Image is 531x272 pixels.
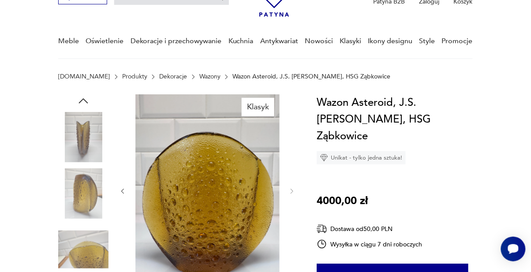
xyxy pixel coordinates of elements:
[320,154,328,162] img: Ikona diamentu
[317,239,423,250] div: Wysyłka w ciągu 7 dni roboczych
[58,24,79,58] a: Meble
[305,24,333,58] a: Nowości
[317,224,423,235] div: Dostawa od 50,00 PLN
[317,94,482,145] h1: Wazon Asteroid, J.S. [PERSON_NAME], HSG Ząbkowice
[228,24,254,58] a: Kuchnia
[131,24,222,58] a: Dekoracje i przechowywanie
[501,237,526,261] iframe: Smartsupp widget button
[86,24,124,58] a: Oświetlenie
[122,73,147,80] a: Produkty
[58,168,108,219] img: Zdjęcie produktu Wazon Asteroid, J.S. Drost, HSG Ząbkowice
[260,24,298,58] a: Antykwariat
[159,73,187,80] a: Dekoracje
[58,73,110,80] a: [DOMAIN_NAME]
[58,112,108,162] img: Zdjęcie produktu Wazon Asteroid, J.S. Drost, HSG Ząbkowice
[419,24,435,58] a: Style
[232,73,390,80] p: Wazon Asteroid, J.S. [PERSON_NAME], HSG Ząbkowice
[317,224,327,235] img: Ikona dostawy
[317,193,368,209] p: 4000,00 zł
[340,24,361,58] a: Klasyki
[442,24,473,58] a: Promocje
[199,73,221,80] a: Wazony
[242,98,274,116] div: Klasyk
[317,151,406,164] div: Unikat - tylko jedna sztuka!
[368,24,412,58] a: Ikony designu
